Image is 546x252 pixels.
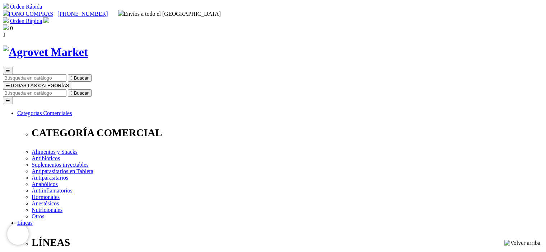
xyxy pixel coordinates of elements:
[3,17,9,23] img: shopping-cart.svg
[17,220,33,226] a: Líneas
[3,82,72,89] button: ☰TODAS LAS CATEGORÍAS
[3,97,13,104] button: ☰
[32,175,68,181] a: Antiparasitarios
[3,11,53,17] a: FONO COMPRAS
[43,17,49,23] img: user.svg
[32,149,78,155] a: Alimentos y Snacks
[118,10,124,16] img: delivery-truck.svg
[7,223,29,245] iframe: Brevo live chat
[32,127,543,139] p: CATEGORÍA COMERCIAL
[10,4,42,10] a: Orden Rápida
[6,83,10,88] span: ☰
[68,89,92,97] button:  Buscar
[32,213,45,219] a: Otros
[32,187,73,194] a: Antiinflamatorios
[10,25,13,31] span: 0
[32,162,89,168] a: Suplementos inyectables
[3,46,88,59] img: Agrovet Market
[3,24,9,30] img: shopping-bag.svg
[68,74,92,82] button:  Buscar
[32,194,60,200] a: Hormonales
[3,67,13,74] button: ☰
[504,240,540,246] img: Volver arriba
[10,18,42,24] a: Orden Rápida
[43,18,49,24] a: Acceda a su cuenta de cliente
[6,68,10,73] span: ☰
[3,89,66,97] input: Buscar
[32,200,59,206] a: Anestésicos
[32,207,62,213] a: Nutricionales
[74,90,89,96] span: Buscar
[32,155,60,161] a: Antibióticos
[74,75,89,81] span: Buscar
[3,3,9,9] img: shopping-cart.svg
[32,168,93,174] a: Antiparasitarios en Tableta
[3,10,9,16] img: phone.svg
[17,110,72,116] a: Categorías Comerciales
[71,75,73,81] i: 
[32,237,543,248] p: LÍNEAS
[118,11,221,17] span: Envíos a todo el [GEOGRAPHIC_DATA]
[3,32,5,38] i: 
[71,90,73,96] i: 
[32,181,58,187] a: Anabólicos
[3,74,66,82] input: Buscar
[57,11,108,17] a: [PHONE_NUMBER]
